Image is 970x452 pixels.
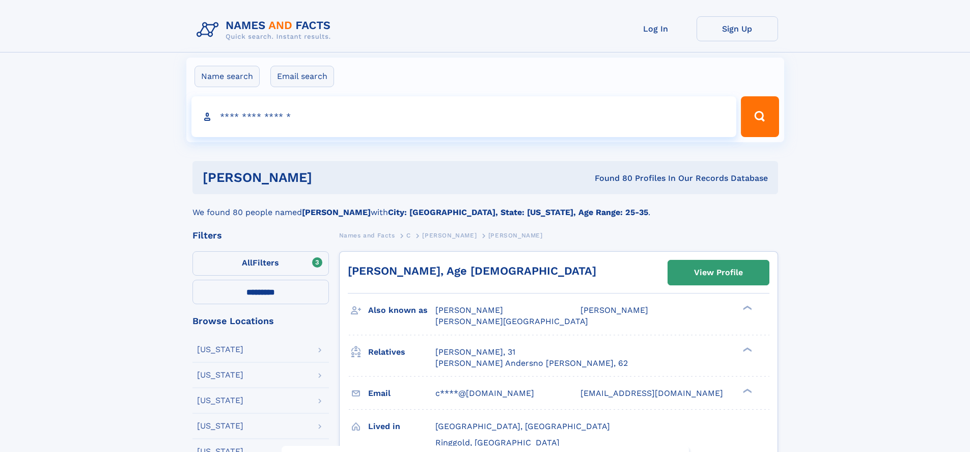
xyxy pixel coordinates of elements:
[192,16,339,44] img: Logo Names and Facts
[435,358,628,369] a: [PERSON_NAME] Andersno [PERSON_NAME], 62
[435,316,588,326] span: [PERSON_NAME][GEOGRAPHIC_DATA]
[192,251,329,276] label: Filters
[697,16,778,41] a: Sign Up
[435,305,503,315] span: [PERSON_NAME]
[197,345,243,354] div: [US_STATE]
[388,207,648,217] b: City: [GEOGRAPHIC_DATA], State: [US_STATE], Age Range: 25-35
[741,96,779,137] button: Search Button
[242,258,253,268] span: All
[191,96,737,137] input: search input
[435,421,610,431] span: [GEOGRAPHIC_DATA], [GEOGRAPHIC_DATA]
[368,343,435,361] h3: Relatives
[740,346,753,353] div: ❯
[453,173,768,184] div: Found 80 Profiles In Our Records Database
[197,422,243,430] div: [US_STATE]
[368,385,435,402] h3: Email
[740,305,753,311] div: ❯
[192,194,778,219] div: We found 80 people named with .
[740,387,753,394] div: ❯
[339,229,395,242] a: Names and Facts
[197,371,243,379] div: [US_STATE]
[422,229,477,242] a: [PERSON_NAME]
[435,347,515,358] a: [PERSON_NAME], 31
[435,438,560,447] span: Ringgold, [GEOGRAPHIC_DATA]
[197,396,243,405] div: [US_STATE]
[192,316,329,326] div: Browse Locations
[488,232,543,239] span: [PERSON_NAME]
[422,232,477,239] span: [PERSON_NAME]
[368,302,435,319] h3: Also known as
[302,207,371,217] b: [PERSON_NAME]
[348,264,596,277] a: [PERSON_NAME], Age [DEMOGRAPHIC_DATA]
[694,261,743,284] div: View Profile
[195,66,260,87] label: Name search
[203,171,454,184] h1: [PERSON_NAME]
[580,388,723,398] span: [EMAIL_ADDRESS][DOMAIN_NAME]
[668,260,769,285] a: View Profile
[368,418,435,435] h3: Lived in
[192,231,329,240] div: Filters
[615,16,697,41] a: Log In
[406,232,411,239] span: C
[580,305,648,315] span: [PERSON_NAME]
[270,66,334,87] label: Email search
[406,229,411,242] a: C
